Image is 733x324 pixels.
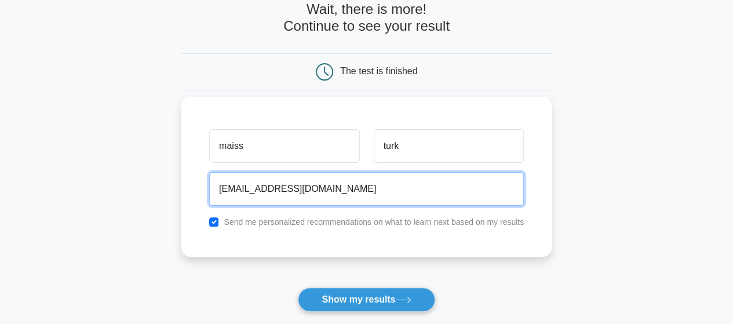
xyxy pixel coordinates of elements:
[209,129,359,163] input: First name
[298,287,435,312] button: Show my results
[181,1,552,35] h4: Wait, there is more! Continue to see your result
[209,172,524,206] input: Email
[224,217,524,227] label: Send me personalized recommendations on what to learn next based on my results
[374,129,524,163] input: Last name
[340,66,417,76] div: The test is finished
